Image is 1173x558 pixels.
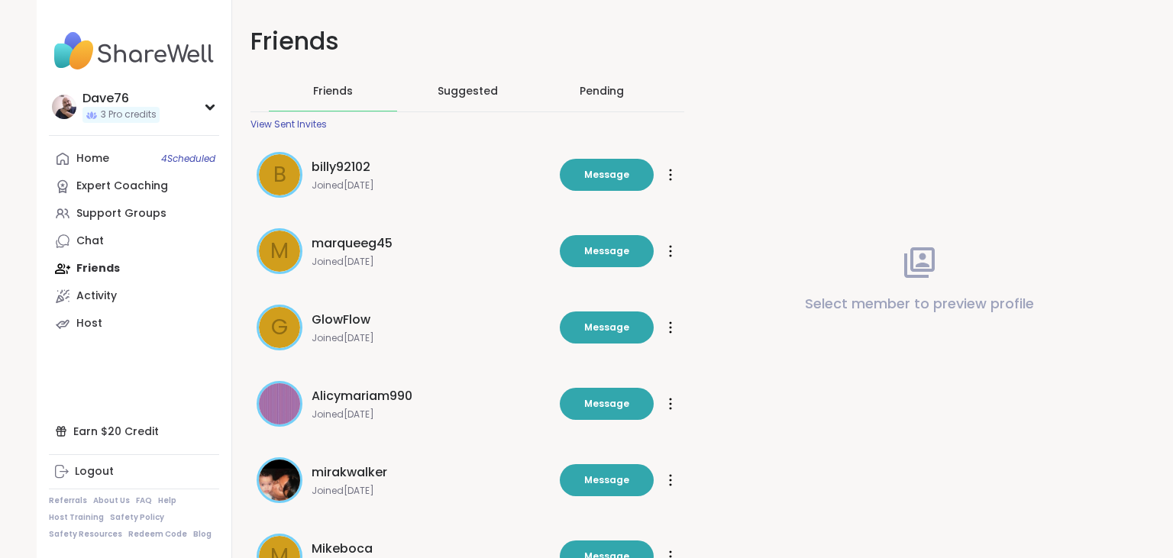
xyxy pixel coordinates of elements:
div: Pending [580,83,624,98]
a: Host [49,310,219,337]
div: Home [76,151,109,166]
a: Expert Coaching [49,173,219,200]
div: Support Groups [76,206,166,221]
a: Help [158,495,176,506]
button: Message [560,311,654,344]
button: Message [560,159,654,191]
span: Mikeboca [312,540,373,558]
span: Joined [DATE] [312,332,551,344]
div: Logout [75,464,114,479]
span: b [273,159,286,191]
span: Message [584,397,629,411]
button: Message [560,464,654,496]
a: Activity [49,282,219,310]
a: Blog [193,529,212,540]
img: Alicymariam990 [259,383,300,424]
p: Select member to preview profile [805,293,1034,314]
div: Dave76 [82,90,160,107]
span: 3 Pro credits [101,108,157,121]
img: Dave76 [52,95,76,119]
span: GlowFlow [312,311,370,329]
span: Alicymariam990 [312,387,412,405]
span: G [271,311,288,344]
a: Home4Scheduled [49,145,219,173]
a: Redeem Code [128,529,187,540]
div: Host [76,316,102,331]
span: Message [584,244,629,258]
span: Friends [313,83,353,98]
div: Expert Coaching [76,179,168,194]
div: Activity [76,289,117,304]
a: Support Groups [49,200,219,227]
a: Logout [49,458,219,485]
img: ShareWell Nav Logo [49,24,219,78]
div: Chat [76,234,104,249]
span: marqueeg45 [312,234,393,253]
a: About Us [93,495,130,506]
a: FAQ [136,495,152,506]
span: Message [584,321,629,334]
a: Host Training [49,512,104,523]
a: Referrals [49,495,87,506]
span: m [270,235,289,267]
span: billy92102 [312,158,370,176]
span: Joined [DATE] [312,179,551,192]
span: Message [584,168,629,182]
a: Safety Policy [110,512,164,523]
span: Message [584,473,629,487]
span: Joined [DATE] [312,408,551,421]
button: Message [560,388,654,420]
span: Joined [DATE] [312,485,551,497]
div: Earn $20 Credit [49,418,219,445]
img: mirakwalker [259,460,300,501]
span: Joined [DATE] [312,256,551,268]
h1: Friends [250,24,684,59]
div: View Sent Invites [250,118,327,131]
a: Chat [49,227,219,255]
span: Suggested [438,83,498,98]
a: Safety Resources [49,529,122,540]
button: Message [560,235,654,267]
span: 4 Scheduled [161,153,215,165]
span: mirakwalker [312,463,387,482]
